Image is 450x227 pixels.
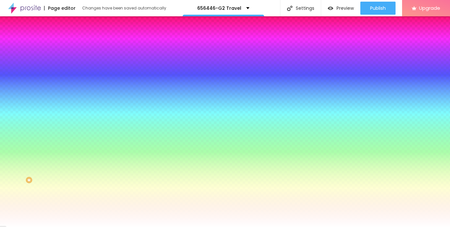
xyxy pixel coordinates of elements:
span: Upgrade [419,5,440,11]
p: 656446-G2 Travel [197,6,241,10]
div: Page editor [44,6,76,10]
button: Publish [360,2,396,15]
button: Preview [321,2,360,15]
img: Icone [287,6,292,11]
div: Changes have been saved automatically [82,6,166,10]
span: Preview [337,6,354,11]
img: view-1.svg [328,6,333,11]
span: Publish [370,6,386,11]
